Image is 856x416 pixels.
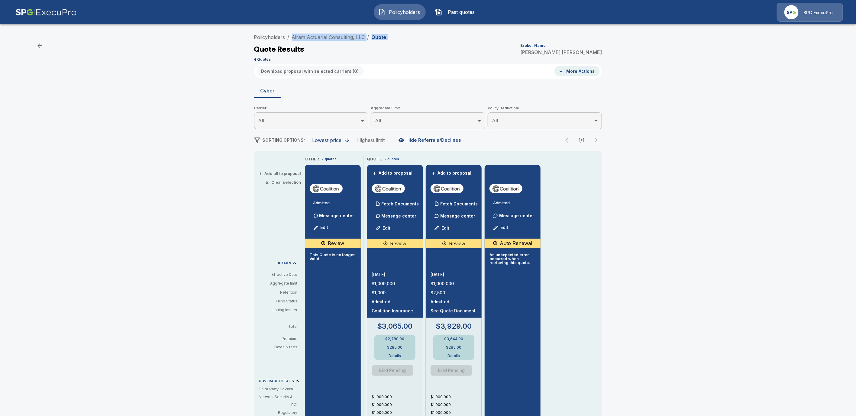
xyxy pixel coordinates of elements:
[372,35,386,40] p: Quote
[15,3,77,22] img: AA Logo
[431,291,477,295] p: $2,500
[803,10,833,16] p: SPG ExecuPro
[377,323,413,330] p: $3,065.00
[372,402,423,408] p: $1,000,000
[385,156,399,162] p: 2 quotes
[311,222,331,234] button: Edit
[292,34,365,40] a: Airam Actuarial Consulting, LLC
[445,8,478,16] span: Past quotes
[492,184,520,193] img: coalitioncyberadmitted
[254,58,271,61] p: 4 Quotes
[521,44,546,47] p: Broker Name
[322,156,324,162] p: 2
[383,354,407,358] button: Details
[288,34,289,41] li: /
[431,171,435,175] span: +
[372,300,418,304] p: Admitted
[372,170,414,176] button: +Add to proposal
[433,184,461,193] img: coalitioncyberadmitted
[372,291,418,295] p: $1,000
[325,156,337,162] p: quotes
[259,281,298,286] p: Aggregate limit
[313,201,356,205] p: Admitted
[431,300,477,304] p: Admitted
[777,3,843,22] a: Agency IconSPG ExecuPro
[374,4,426,20] button: Policyholders IconPolicyholders
[431,4,483,20] button: Past quotes IconPast quotes
[259,345,302,349] p: Taxes & fees
[499,212,534,219] p: Message center
[440,202,478,206] p: Fetch Documents
[488,105,602,111] span: Policy Deductible
[259,272,298,277] p: Effective Date
[554,66,600,76] button: More Actions
[374,184,402,193] img: coalitioncyberadmitted
[312,184,340,193] img: coalitioncyberadmitted
[431,272,477,277] p: [DATE]
[267,180,301,184] button: ×Clear selection
[431,394,482,400] p: $1,000,000
[372,365,418,376] span: Another Quote Requested To Bind
[500,240,532,247] p: Auto Renewal
[259,379,294,383] p: COVERAGE DETAILS
[371,105,485,111] span: Aggregate Limit
[382,213,417,219] p: Message center
[442,354,466,358] button: Details
[521,50,602,55] p: [PERSON_NAME] [PERSON_NAME]
[305,239,361,248] div: Contact Coalition if revenue exceeds $50M, as this account will no longer qualify for automatic r...
[489,253,536,265] p: An unexpected error occurred when retrieving this quote.
[378,8,386,16] img: Policyholders Icon
[254,46,305,53] p: Quote Results
[372,282,418,286] p: $1,000,000
[259,172,262,176] span: +
[259,386,302,392] p: Third Party Coverage
[319,212,354,219] p: Message center
[784,5,799,19] img: Agency Icon
[491,222,511,234] button: Edit
[259,337,302,340] p: Premium
[449,240,465,247] p: Review
[431,309,477,313] p: See Quote Document
[277,262,292,265] p: DETAILS
[388,8,421,16] span: Policyholders
[254,105,369,111] span: Carrier
[373,171,376,175] span: +
[372,410,423,415] p: $1,000,000
[390,240,406,247] p: Review
[372,272,418,277] p: [DATE]
[259,307,298,313] p: Issuing Insurer
[259,298,298,304] p: Filing Status
[382,202,419,206] p: Fetch Documents
[259,290,298,295] p: Retention
[312,137,342,143] div: Lowest price
[435,8,442,16] img: Past quotes Icon
[387,346,403,349] p: $285.00
[372,309,418,313] p: Coalition Insurance Solutions
[266,180,269,184] span: ×
[444,337,463,341] p: $3,644.00
[254,83,281,98] button: Cyber
[310,253,356,261] p: This Quote is no longer Valid
[367,239,423,248] div: Contact Coalition if revenue exceeds $50M, as this account will no longer qualify for automatic r...
[367,34,369,41] li: /
[257,66,364,76] button: Download proposal with selected carriers (0)
[493,201,536,205] p: Admitted
[446,346,461,349] p: $285.00
[492,118,498,124] span: All
[373,222,394,234] button: Edit
[367,156,382,162] p: QUOTE
[258,118,264,124] span: All
[259,394,298,400] p: Network Security & Privacy Liability
[436,323,472,330] p: $3,929.00
[431,365,477,376] span: Another Quote Requested To Bind
[431,282,477,286] p: $1,000,000
[372,394,423,400] p: $1,000,000
[432,222,452,234] button: Edit
[254,34,386,41] nav: breadcrumb
[328,240,344,247] p: Review
[386,337,405,341] p: $2,780.00
[485,239,541,248] div: This quote will be automatically bound by the carrier if no action is taken
[254,34,285,40] a: Policyholders
[431,410,482,415] p: $1,000,000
